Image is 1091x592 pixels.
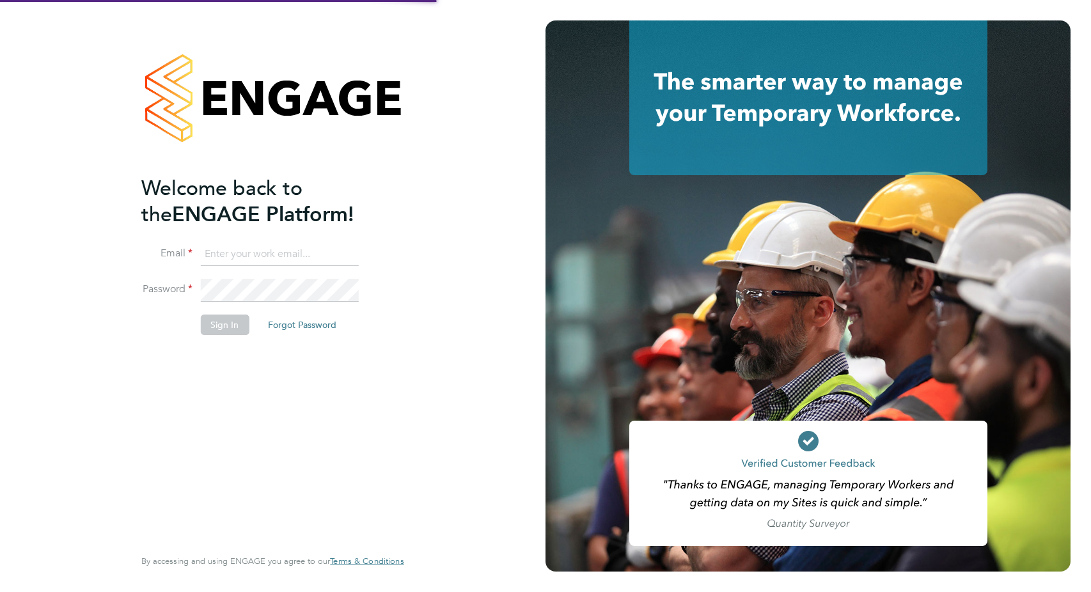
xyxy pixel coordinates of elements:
[141,175,391,228] h2: ENGAGE Platform!
[200,315,249,335] button: Sign In
[141,556,404,566] span: By accessing and using ENGAGE you agree to our
[330,556,404,566] a: Terms & Conditions
[330,556,404,566] span: Terms & Conditions
[258,315,347,335] button: Forgot Password
[141,176,302,227] span: Welcome back to the
[141,247,192,260] label: Email
[200,243,358,266] input: Enter your work email...
[141,283,192,296] label: Password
